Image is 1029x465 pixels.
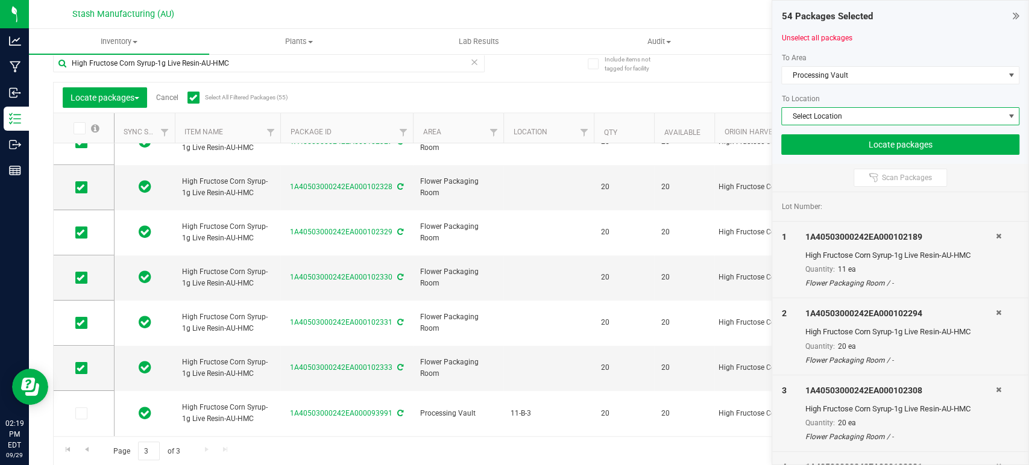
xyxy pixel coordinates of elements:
[805,307,996,320] div: 1A40503000242EA000102294
[782,67,1004,84] span: Processing Vault
[781,201,822,212] span: Lot Number:
[395,318,403,326] span: Sync from Compliance System
[395,409,403,417] span: Sync from Compliance System
[719,317,831,328] div: Value 1: High Fructose Corn Syrup-8.20.25-HM
[781,385,786,395] span: 3
[182,176,273,199] span: High Fructose Corn Syrup-1g Live Resin-AU-HMC
[91,124,99,133] span: Select all records on this page
[5,418,24,451] p: 02:19 PM EDT
[569,29,749,54] a: Audit
[511,408,587,419] span: 11-B-3
[12,369,48,405] iframe: Resource center
[182,402,273,425] span: High Fructose Corn Syrup-1g Live Resin-AU-HMC
[719,181,831,193] div: Value 1: High Fructose Corn Syrup-8.20.25-HM
[393,122,413,143] a: Filter
[603,128,617,137] a: Qty
[9,113,21,125] inline-svg: Inventory
[661,226,707,238] span: 20
[210,36,389,47] span: Plants
[290,363,392,372] a: 1A40503000242EA000102333
[9,139,21,151] inline-svg: Outbound
[420,221,496,244] span: Flower Packaging Room
[664,128,700,137] a: Available
[420,408,496,419] span: Processing Vault
[604,55,664,73] span: Include items not tagged for facility
[601,317,647,328] span: 20
[805,249,996,261] div: High Fructose Corn Syrup-1g Live Resin-AU-HMC
[53,54,485,72] input: Search Package ID, Item Name, SKU, Lot or Part Number...
[601,181,647,193] span: 20
[290,183,392,191] a: 1A40503000242EA000102328
[805,403,996,415] div: High Fructose Corn Syrup-1g Live Resin-AU-HMC
[661,181,707,193] span: 20
[719,408,831,419] div: Value 1: High Fructose Corn Syrup-12.23.24-HM
[182,311,273,334] span: High Fructose Corn Syrup-1g Live Resin-AU-HMC
[805,342,835,351] span: Quantity:
[71,93,139,102] span: Locate packages
[601,362,647,373] span: 20
[661,362,707,373] span: 20
[719,362,831,373] div: Value 1: High Fructose Corn Syrup-8.20.25-HM
[290,228,392,236] a: 1A40503000242EA000102329
[838,342,856,351] span: 20 ea
[724,128,785,136] a: Origin Harvests
[155,122,175,143] a: Filter
[719,272,831,283] div: Value 1: High Fructose Corn Syrup-8.20.25-HM
[139,269,151,286] span: In Sync
[290,318,392,326] a: 1A40503000242EA000102331
[290,128,331,136] a: Package ID
[442,36,515,47] span: Lab Results
[389,29,569,54] a: Lab Results
[139,178,151,195] span: In Sync
[182,357,273,379] span: High Fructose Corn Syrup-1g Live Resin-AU-HMC
[184,128,223,136] a: Item Name
[601,272,647,283] span: 20
[854,169,947,187] button: Scan Packages
[749,29,929,54] a: Inventory Counts
[395,363,403,372] span: Sync from Compliance System
[661,408,707,419] span: 20
[805,355,996,366] div: Flower Packaging Room / -
[9,164,21,176] inline-svg: Reports
[601,226,647,238] span: 20
[420,176,496,199] span: Flower Packaging Room
[9,87,21,99] inline-svg: Inbound
[182,266,273,289] span: High Fructose Corn Syrup-1g Live Resin-AU-HMC
[805,278,996,289] div: Flower Packaging Room / -
[139,223,151,240] span: In Sync
[420,311,496,334] span: Flower Packaging Room
[139,359,151,376] span: In Sync
[124,128,170,136] a: Sync Status
[395,183,403,191] span: Sync from Compliance System
[838,265,856,273] span: 11 ea
[420,266,496,289] span: Flower Packaging Room
[59,442,77,458] a: Go to the first page
[72,9,174,19] span: Stash Manufacturing (AU)
[805,419,835,427] span: Quantity:
[260,122,280,143] a: Filter
[838,419,856,427] span: 20 ea
[781,308,786,318] span: 2
[574,122,594,143] a: Filter
[423,128,441,136] a: Area
[290,273,392,281] a: 1A40503000242EA000102330
[103,442,190,460] span: Page of 3
[781,54,806,62] span: To Area
[805,265,835,273] span: Quantity:
[139,314,151,331] span: In Sync
[29,36,209,47] span: Inventory
[782,108,1004,125] span: Select Location
[63,87,147,108] button: Locate packages
[9,35,21,47] inline-svg: Analytics
[781,134,1019,155] button: Locate packages
[781,34,852,42] a: Unselect all packages
[570,36,749,47] span: Audit
[5,451,24,460] p: 09/29
[395,273,403,281] span: Sync from Compliance System
[182,221,273,244] span: High Fructose Corn Syrup-1g Live Resin-AU-HMC
[138,442,160,460] input: 3
[513,128,547,136] a: Location
[781,232,786,242] span: 1
[781,95,819,103] span: To Location
[805,231,996,243] div: 1A40503000242EA000102189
